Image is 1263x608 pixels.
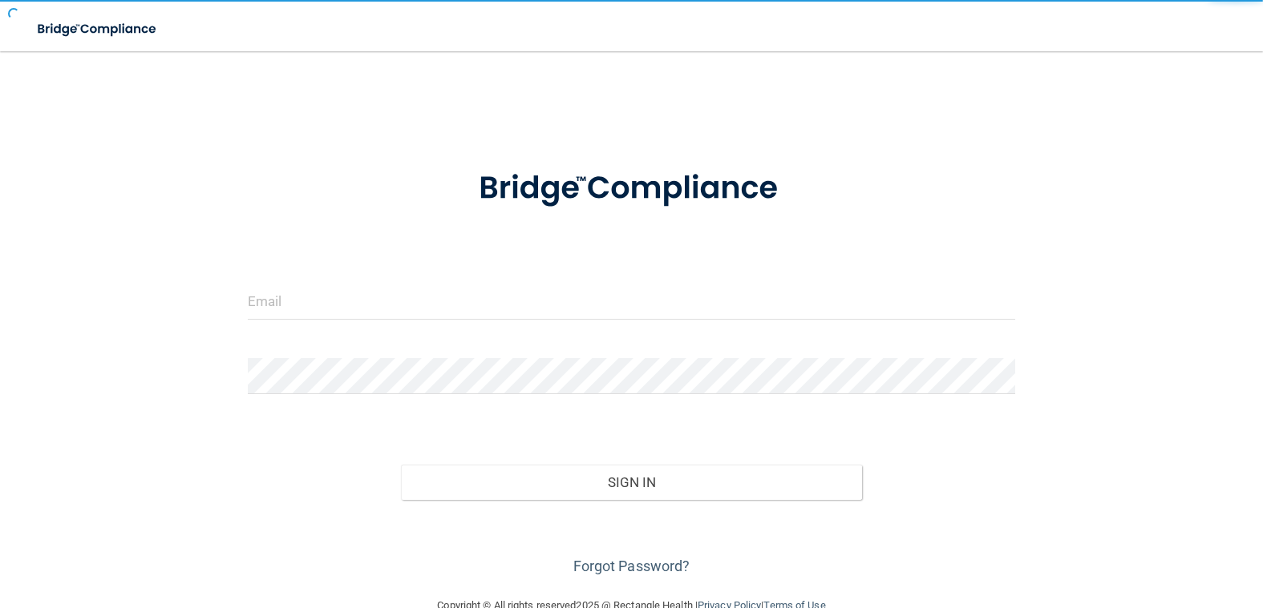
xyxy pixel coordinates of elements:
a: Forgot Password? [573,558,690,574]
img: bridge_compliance_login_screen.278c3ca4.svg [446,147,817,230]
button: Sign In [401,465,861,500]
input: Email [248,284,1015,320]
img: bridge_compliance_login_screen.278c3ca4.svg [24,13,172,46]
